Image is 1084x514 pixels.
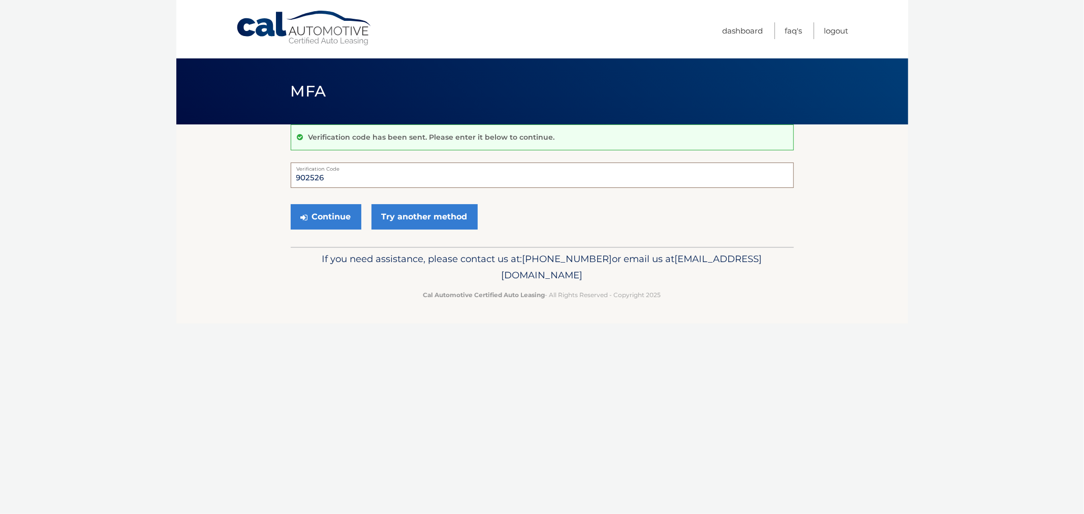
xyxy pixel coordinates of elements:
[236,10,373,46] a: Cal Automotive
[723,22,763,39] a: Dashboard
[785,22,802,39] a: FAQ's
[522,253,612,265] span: [PHONE_NUMBER]
[291,82,326,101] span: MFA
[308,133,555,142] p: Verification code has been sent. Please enter it below to continue.
[297,251,787,283] p: If you need assistance, please contact us at: or email us at
[824,22,849,39] a: Logout
[502,253,762,281] span: [EMAIL_ADDRESS][DOMAIN_NAME]
[371,204,478,230] a: Try another method
[291,163,794,188] input: Verification Code
[291,204,361,230] button: Continue
[297,290,787,300] p: - All Rights Reserved - Copyright 2025
[291,163,794,171] label: Verification Code
[423,291,545,299] strong: Cal Automotive Certified Auto Leasing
